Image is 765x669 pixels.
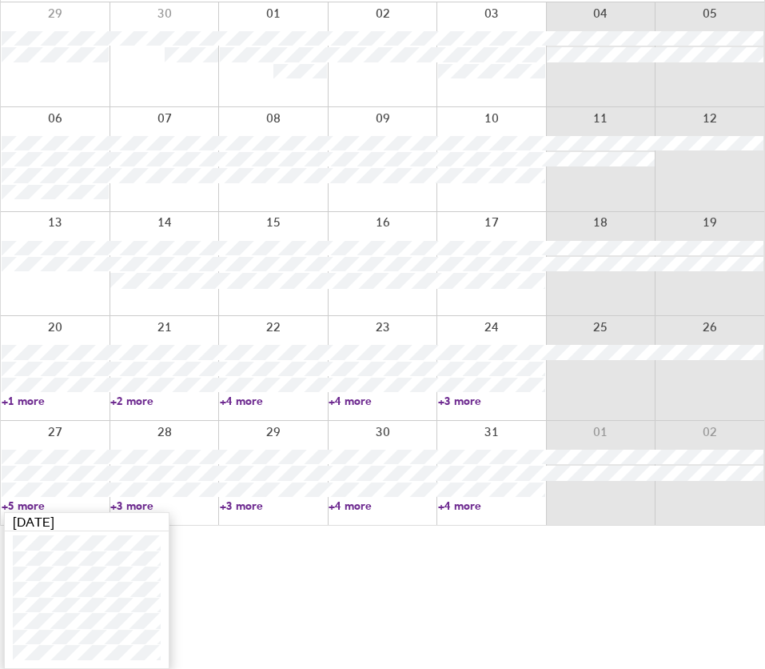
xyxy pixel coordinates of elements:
div: [DATE] [5,513,169,531]
a: +3 more [220,499,327,513]
a: +4 more [329,394,436,408]
a: +3 more [438,394,545,408]
a: +3 more [110,499,217,513]
a: +4 more [438,499,545,513]
a: +4 more [220,394,327,408]
a: +1 more [2,394,109,408]
a: +5 more [2,499,109,513]
a: +2 more [110,394,217,408]
a: +4 more [329,499,436,513]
